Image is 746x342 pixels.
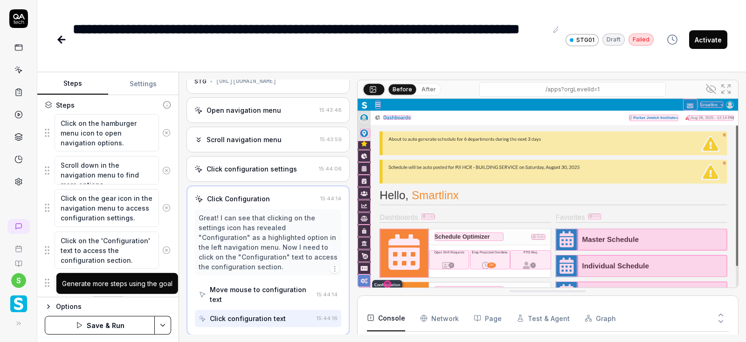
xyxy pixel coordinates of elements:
button: Show all interative elements [704,82,718,96]
button: Save & Run [45,316,155,335]
button: Steps [37,73,108,95]
button: Settings [108,73,179,95]
div: Suggestions [45,231,171,270]
button: Page [474,305,502,331]
button: Smartlinx Logo [4,288,33,314]
time: 15:43:48 [319,107,342,113]
img: Smartlinx Logo [10,295,27,312]
button: s [11,273,26,288]
a: New conversation [7,219,30,234]
div: Great! I can see that clicking on the settings icon has revealed "Configuration" as a highlighted... [199,213,338,272]
div: Failed [629,34,654,46]
button: Activate [689,30,727,49]
a: STG01 [566,34,599,46]
div: Open navigation menu [207,105,281,115]
button: Network [420,305,459,331]
time: 15:44:16 [317,315,338,321]
button: Remove step [159,161,174,180]
div: Scroll navigation menu [207,135,282,144]
div: Suggestions [45,156,171,185]
div: Suggestions [45,189,171,227]
time: 15:44:06 [319,165,342,172]
div: [URL][DOMAIN_NAME] [216,77,276,86]
span: STG01 [576,36,594,44]
div: Steps [56,100,75,110]
button: Open in full screen [718,82,733,96]
button: View version history [661,30,684,49]
button: Remove step [159,123,174,142]
div: STG [194,77,207,86]
button: Click configuration text15:44:16 [195,310,341,327]
time: 15:44:14 [320,195,341,202]
div: Options [56,301,171,312]
button: Remove step [159,241,174,260]
button: Graph [585,305,616,331]
a: Documentation [4,253,33,267]
div: Click configuration settings [207,164,297,174]
button: Before [389,84,416,94]
button: Move mouse to configuration text15:44:14 [195,281,341,308]
button: Options [45,301,171,312]
button: After [418,84,440,95]
time: 15:44:14 [317,291,338,298]
div: Draft [602,34,625,46]
a: Book a call with us [4,238,33,253]
div: Move mouse to configuration text [210,285,313,304]
button: Remove step [159,198,174,217]
div: Click Configuration [207,194,270,204]
time: 15:43:59 [320,136,342,143]
img: Screenshot [358,99,738,336]
div: Suggestions [45,273,171,293]
div: Click configuration text [210,314,286,323]
button: Test & Agent [517,305,570,331]
button: Console [367,305,405,331]
div: Suggestions [45,114,171,152]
